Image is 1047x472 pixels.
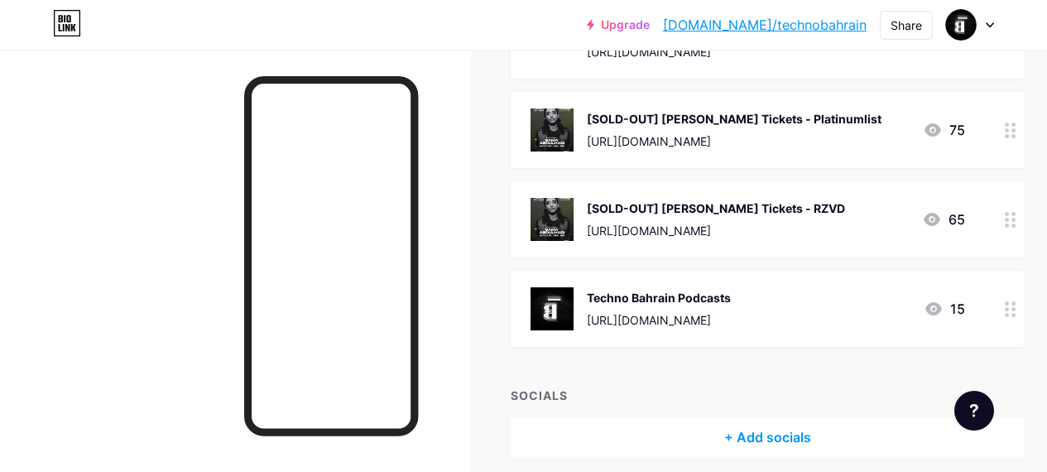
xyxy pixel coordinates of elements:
div: Techno Bahrain Podcasts [587,289,731,306]
div: [SOLD-OUT] [PERSON_NAME] Tickets - RZVD [587,200,845,217]
div: + Add socials [511,417,1025,457]
div: [URL][DOMAIN_NAME] [587,311,731,329]
div: [SOLD-OUT] [PERSON_NAME] Tickets - Platinumlist [587,110,881,128]
img: technobahrain [945,9,977,41]
img: [SOLD-OUT] Sama' Abdulhadi Tickets - Platinumlist [531,108,574,152]
img: [SOLD-OUT] Sama' Abdulhadi Tickets - RZVD [531,198,574,241]
a: Upgrade [587,18,650,31]
div: [URL][DOMAIN_NAME] [587,132,881,150]
div: SOCIALS [511,387,1025,404]
img: Techno Bahrain Podcasts [531,287,574,330]
a: [DOMAIN_NAME]/technobahrain [663,15,867,35]
div: 15 [924,299,965,319]
div: [URL][DOMAIN_NAME] [587,43,917,60]
div: 75 [923,120,965,140]
div: 65 [922,210,965,229]
div: [URL][DOMAIN_NAME] [587,222,845,239]
div: Share [891,17,922,34]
